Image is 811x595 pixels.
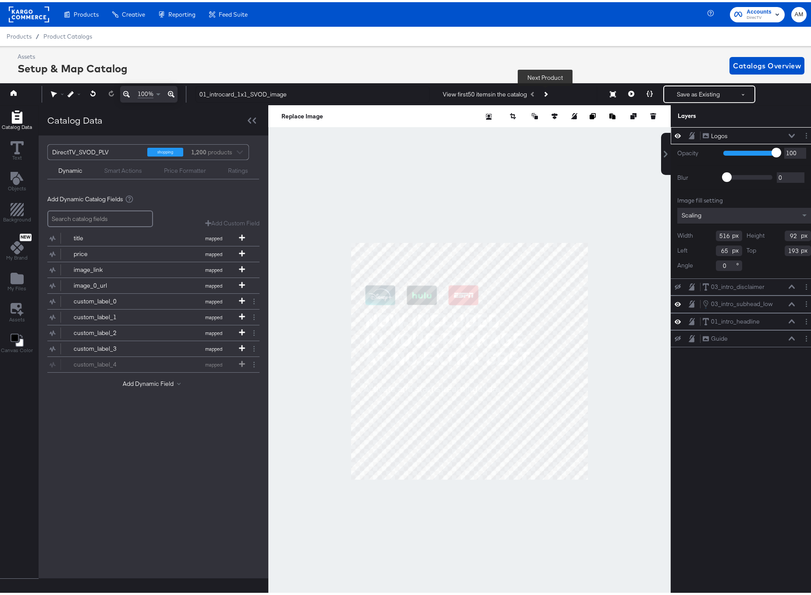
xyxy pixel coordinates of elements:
[168,9,196,16] span: Reporting
[164,164,206,173] div: Price Formatter
[74,311,137,319] div: custom_label_1
[47,228,260,244] div: titlemapped
[443,88,527,96] div: View first 50 items in the catalog
[74,327,137,335] div: custom_label_2
[58,164,82,173] div: Dynamic
[20,232,32,238] span: New
[486,111,492,118] svg: Remove background
[747,244,756,253] label: Top
[677,229,693,238] label: Width
[189,281,238,287] span: mapped
[6,252,28,259] span: My Brand
[702,297,773,307] button: 03_intro_subhead_low
[104,164,142,173] div: Smart Actions
[189,328,238,334] span: mapped
[7,31,32,38] span: Products
[702,315,760,324] button: 01_intro_headline
[74,232,137,240] div: title
[677,244,687,253] label: Left
[47,244,249,260] button: pricemapped
[74,264,137,272] div: image_link
[609,111,615,117] svg: Paste image
[47,339,260,354] div: custom_label_3mapped
[664,84,733,100] button: Save as Existing
[47,112,103,125] div: Catalog Data
[702,332,728,341] button: Guide
[590,110,598,118] button: Copy image
[609,110,618,118] button: Paste image
[47,292,249,307] button: custom_label_0mapped
[47,260,260,275] div: image_linkmapped
[677,194,811,203] div: Image fill setting
[729,55,804,72] button: Catalogs Overview
[205,217,260,225] button: Add Custom Field
[802,315,811,324] button: Layer Options
[733,57,801,70] span: Catalogs Overview
[5,137,29,162] button: Text
[189,296,238,303] span: mapped
[12,152,22,159] span: Text
[795,7,803,18] span: AM
[189,233,238,239] span: mapped
[747,5,772,14] span: Accounts
[8,183,26,190] span: Objects
[228,164,248,173] div: Ratings
[4,298,30,324] button: Assets
[219,9,248,16] span: Feed Suite
[138,88,153,96] span: 100%
[74,295,137,303] div: custom_label_0
[590,111,596,117] svg: Copy image
[47,260,249,275] button: image_linkmapped
[74,342,137,351] div: custom_label_3
[3,168,32,193] button: Add Text
[2,121,32,128] span: Catalog Data
[43,31,92,38] a: Product Catalogs
[147,146,183,154] div: shopping
[1,229,33,262] button: NewMy Brand
[47,244,260,260] div: pricemapped
[47,307,249,323] button: custom_label_1mapped
[47,355,260,370] div: custom_label_4mapped
[711,315,760,324] div: 01_intro_headline
[802,280,811,289] button: Layer Options
[711,332,728,341] div: Guide
[189,265,238,271] span: mapped
[74,279,137,288] div: image_0_url
[47,323,260,338] div: custom_label_2mapped
[677,171,717,180] label: Blur
[47,208,153,225] input: Search catalog fields
[47,323,249,338] button: custom_label_2mapped
[18,59,128,74] div: Setup & Map Catalog
[682,209,701,217] span: Scaling
[802,297,811,306] button: Layer Options
[189,344,238,350] span: mapped
[3,214,31,221] span: Background
[74,248,137,256] div: price
[47,339,249,354] button: custom_label_3mapped
[74,9,99,16] span: Products
[189,249,238,255] span: mapped
[802,332,811,341] button: Layer Options
[47,292,260,307] div: custom_label_0mapped
[678,110,767,118] div: Layers
[189,312,238,318] span: mapped
[791,5,807,20] button: AM
[747,12,772,19] span: DirecTV
[122,9,145,16] span: Creative
[18,50,128,59] div: Assets
[190,143,216,157] div: products
[747,229,765,238] label: Height
[539,84,551,100] button: Next Product
[711,130,728,138] div: Logos
[1,345,33,352] span: Canvas Color
[47,228,249,244] button: titlemapped
[677,259,693,267] label: Angle
[32,31,43,38] span: /
[281,110,323,118] button: Replace Image
[47,193,123,201] span: Add Dynamic Catalog Fields
[702,280,765,289] button: 03_intro_disclaimer
[9,314,25,321] span: Assets
[711,298,773,306] div: 03_intro_subhead_low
